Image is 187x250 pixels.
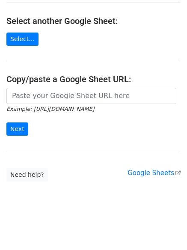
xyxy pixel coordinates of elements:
h4: Copy/paste a Google Sheet URL: [6,74,181,84]
a: Google Sheets [128,169,181,177]
input: Next [6,122,28,136]
iframe: Chat Widget [144,209,187,250]
a: Need help? [6,168,48,182]
small: Example: [URL][DOMAIN_NAME] [6,106,94,112]
h4: Select another Google Sheet: [6,16,181,26]
input: Paste your Google Sheet URL here [6,88,176,104]
a: Select... [6,33,39,46]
